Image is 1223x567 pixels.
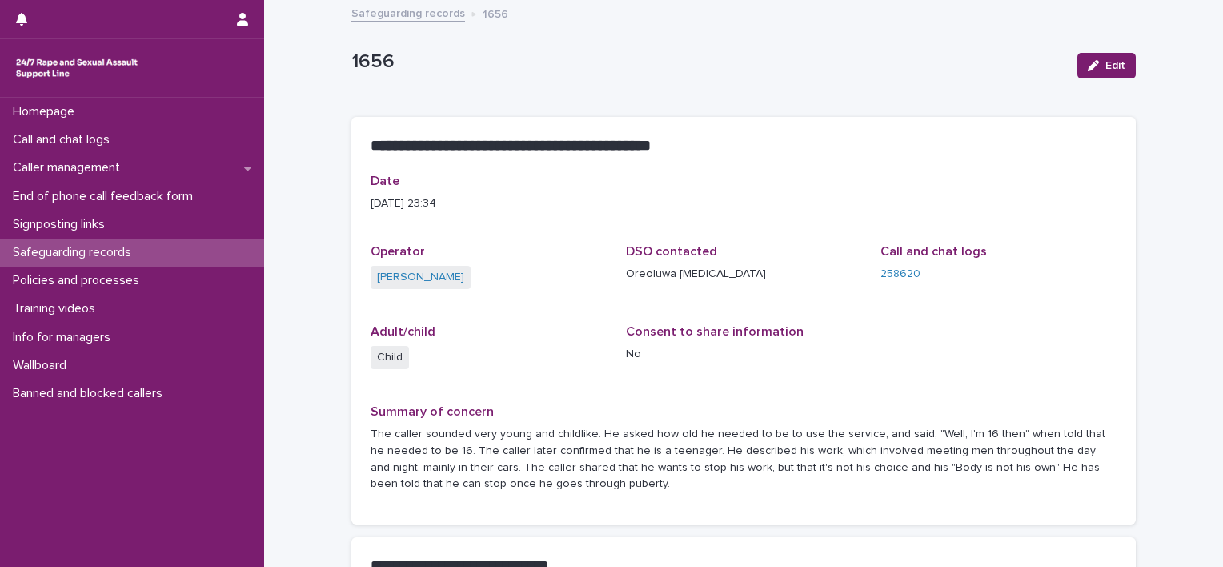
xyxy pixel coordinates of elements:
span: DSO contacted [626,245,717,258]
p: [DATE] 23:34 [371,195,1117,212]
a: Safeguarding records [351,3,465,22]
p: 1656 [483,4,508,22]
p: End of phone call feedback form [6,189,206,204]
p: The caller sounded very young and childlike. He asked how old he needed to be to use the service,... [371,426,1117,493]
p: Call and chat logs [6,132,122,147]
span: Child [371,346,409,369]
p: Safeguarding records [6,245,144,260]
a: [PERSON_NAME] [377,269,464,286]
span: Edit [1105,60,1125,71]
span: Consent to share information [626,325,804,338]
p: Policies and processes [6,273,152,288]
p: Training videos [6,301,108,316]
p: Oreoluwa [MEDICAL_DATA] [626,266,862,283]
span: Adult/child [371,325,435,338]
p: Wallboard [6,358,79,373]
span: Operator [371,245,425,258]
p: No [626,346,862,363]
p: Caller management [6,160,133,175]
p: Info for managers [6,330,123,345]
button: Edit [1077,53,1136,78]
span: Date [371,175,399,187]
span: Summary of concern [371,405,494,418]
p: 1656 [351,50,1065,74]
p: Signposting links [6,217,118,232]
p: Homepage [6,104,87,119]
span: Call and chat logs [880,245,987,258]
a: 258620 [880,266,920,283]
p: Banned and blocked callers [6,386,175,401]
img: rhQMoQhaT3yELyF149Cw [13,52,141,84]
